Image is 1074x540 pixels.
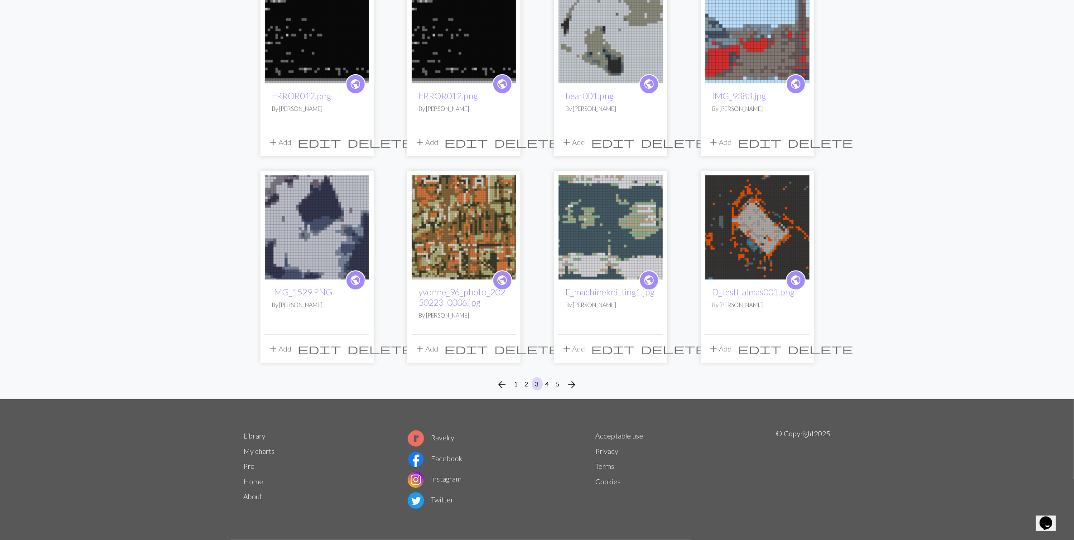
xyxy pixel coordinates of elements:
a: ERROR012.png [412,26,516,34]
button: 4 [542,377,553,391]
a: IMG_1529.PNG [265,222,369,231]
button: Edit [735,340,785,357]
i: Edit [298,137,342,148]
img: Facebook logo [408,451,424,468]
span: edit [738,136,782,149]
a: Ravelry [408,433,455,442]
span: public [350,77,361,91]
button: 2 [521,377,532,391]
i: Next [567,379,578,390]
i: Edit [445,343,488,354]
img: yvonne_96_photo_20250223_0006.jpg [412,175,516,280]
a: public [786,74,806,94]
button: Add [265,134,295,151]
a: Library [244,431,266,440]
a: Instagram [408,474,462,483]
iframe: chat widget [1036,504,1065,531]
a: E_machineknitting1.jpg [559,222,663,231]
button: Previous [493,377,511,392]
a: ERROR012.png [265,26,369,34]
button: 5 [553,377,563,391]
a: Home [244,477,264,486]
span: edit [445,136,488,149]
button: Delete [638,340,710,357]
img: Twitter logo [408,492,424,509]
span: edit [592,342,635,355]
button: Add [705,134,735,151]
span: add [708,342,719,355]
button: Delete [491,134,563,151]
a: bear001.png [559,26,663,34]
p: By [PERSON_NAME] [419,105,509,113]
a: Terms [596,462,615,470]
i: public [790,271,801,289]
span: delete [788,342,853,355]
button: Next [563,377,581,392]
p: By [PERSON_NAME] [566,301,655,309]
a: bear001.png [566,91,614,101]
span: public [790,77,801,91]
span: edit [298,136,342,149]
span: public [643,273,655,287]
span: public [350,273,361,287]
button: Edit [442,340,491,357]
span: add [415,136,426,149]
i: public [643,75,655,93]
button: Edit [735,134,785,151]
p: By [PERSON_NAME] [713,105,802,113]
a: Cookies [596,477,621,486]
a: My charts [244,447,275,455]
button: 3 [532,377,543,391]
span: edit [298,342,342,355]
button: Add [412,134,442,151]
p: By [PERSON_NAME] [713,301,802,309]
i: public [350,75,361,93]
span: add [268,342,279,355]
i: Edit [592,343,635,354]
span: delete [641,136,707,149]
button: Edit [588,134,638,151]
button: Add [412,340,442,357]
a: yvonne_96_photo_20250223_0006.jpg [412,222,516,231]
a: Facebook [408,454,463,463]
span: public [643,77,655,91]
button: Add [705,340,735,357]
a: public [492,74,512,94]
a: IMG_9383.jpg [713,91,766,101]
a: Privacy [596,447,619,455]
button: Delete [345,134,416,151]
a: E_machineknitting1.jpg [566,287,655,297]
span: public [790,273,801,287]
button: Delete [785,134,857,151]
a: ERROR012.png [272,91,332,101]
button: Delete [345,340,416,357]
a: Acceptable use [596,431,644,440]
nav: Page navigation [493,377,581,392]
a: About [244,492,263,501]
span: public [496,273,508,287]
a: yvonne_96_photo_20250223_0006.jpg [419,287,506,308]
span: add [268,136,279,149]
button: Edit [442,134,491,151]
button: Edit [588,340,638,357]
img: D_testItalmas001.png [705,175,809,280]
button: Delete [491,340,563,357]
i: public [496,271,508,289]
span: edit [738,342,782,355]
span: delete [495,136,560,149]
a: public [492,270,512,290]
a: public [346,270,366,290]
button: Delete [785,340,857,357]
a: Twitter [408,495,454,504]
p: By [PERSON_NAME] [566,105,655,113]
img: E_machineknitting1.jpg [559,175,663,280]
button: Edit [295,134,345,151]
button: Add [559,134,588,151]
span: delete [348,342,413,355]
i: Edit [738,137,782,148]
p: By [PERSON_NAME] [272,301,362,309]
img: IMG_1529.PNG [265,175,369,280]
p: By [PERSON_NAME] [272,105,362,113]
i: Edit [298,343,342,354]
i: Previous [497,379,508,390]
